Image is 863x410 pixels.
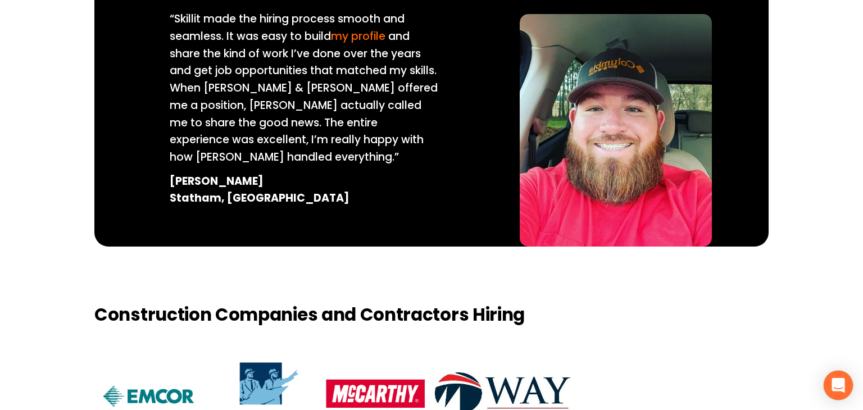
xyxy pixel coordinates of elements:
[94,302,525,327] strong: Construction Companies and Contractors Hiring
[331,29,385,44] a: my profile
[824,371,853,400] div: Open Intercom Messenger
[170,174,349,206] strong: [PERSON_NAME] Statham, [GEOGRAPHIC_DATA]
[170,29,440,165] span: and share the kind of work I’ve done over the years and get job opportunities that matched my ski...
[170,11,407,44] span: “Skillit made the hiring process smooth and seamless. It was easy to build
